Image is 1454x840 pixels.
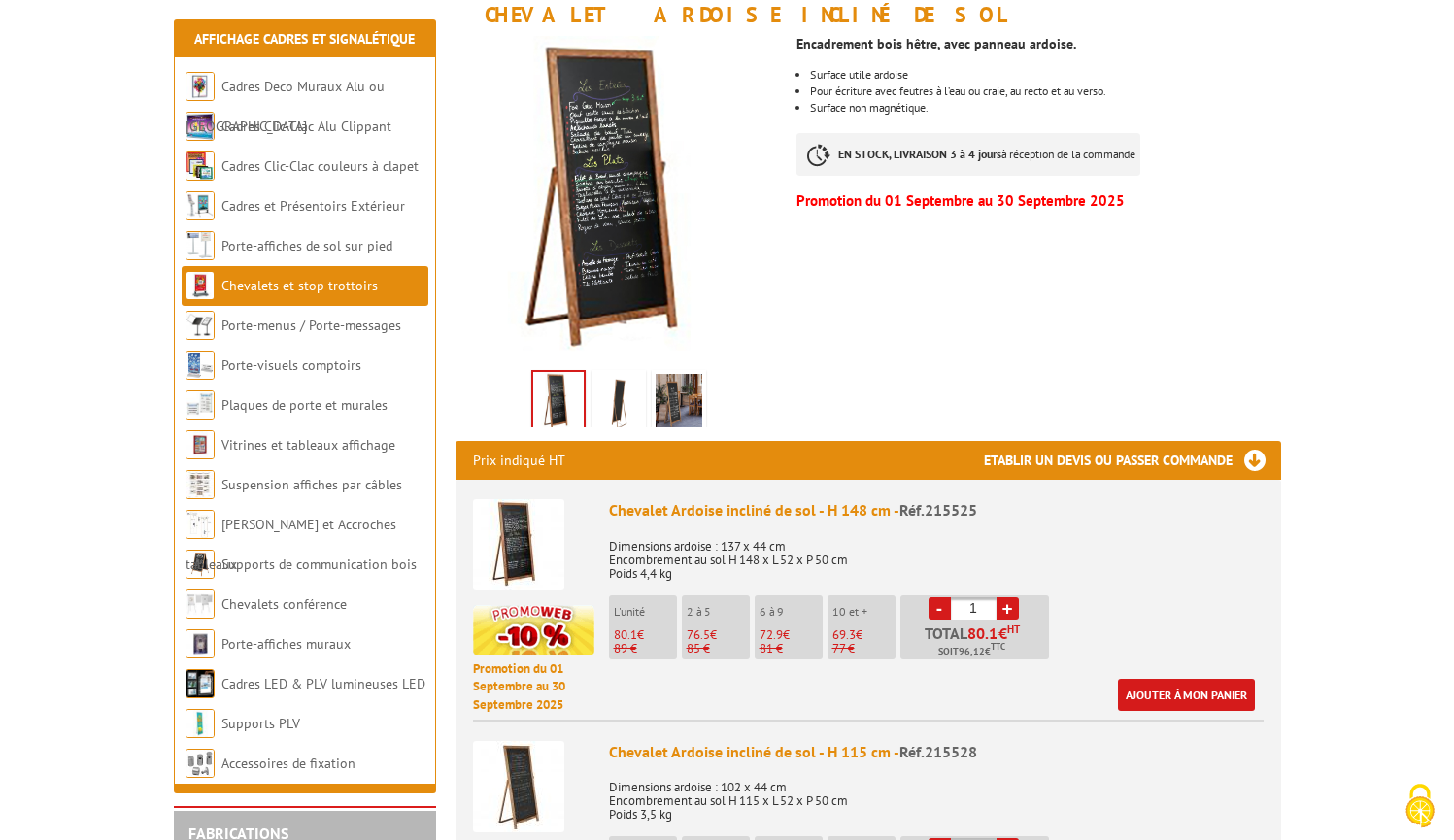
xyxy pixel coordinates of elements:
p: 77 € [832,642,896,655]
a: Porte-affiches muraux [221,635,351,653]
p: € [832,628,896,642]
p: 89 € [614,642,677,655]
span: 76.5 [687,626,710,643]
span: 69.3 [832,626,856,643]
a: - [929,597,951,620]
span: 80.1 [967,625,998,641]
img: Vitrines et tableaux affichage [186,430,215,459]
a: Cadres Deco Muraux Alu ou [GEOGRAPHIC_DATA] [186,78,385,135]
p: Promotion du 01 Septembre au 30 Septembre 2025 [796,195,1280,207]
img: 215525_chevalet_1480x520x500_situation.jpg [656,374,702,434]
img: Cadres et Présentoirs Extérieur [186,191,215,220]
img: Porte-menus / Porte-messages [186,311,215,340]
p: Dimensions ardoise : 137 x 44 cm Encombrement au sol H 148 x L 52 x P 50 cm Poids 4,4 kg [609,526,1264,581]
img: 215525_chevalet_1480x520x500_dos.jpg [595,374,642,434]
p: € [687,628,750,642]
a: Plaques de porte et murales [221,396,388,414]
img: Plaques de porte et murales [186,390,215,420]
img: Chevalets et stop trottoirs [186,271,215,300]
img: Cadres Clic-Clac couleurs à clapet [186,151,215,181]
p: Prix indiqué HT [473,441,565,480]
span: 80.1 [614,626,637,643]
a: Porte-menus / Porte-messages [221,317,401,334]
img: Porte-affiches de sol sur pied [186,231,215,260]
a: Porte-visuels comptoirs [221,356,361,374]
sup: HT [1007,622,1020,636]
span: 72.9 [760,626,783,643]
img: Chevalets conférence [186,589,215,619]
p: à réception de la commande [796,133,1140,176]
strong: EN STOCK, LIVRAISON 3 à 4 jours [838,147,1001,161]
span: Réf.215525 [899,500,977,520]
a: + [997,597,1019,620]
strong: Encadrement bois hêtre, avec panneau ardoise. [796,35,1076,52]
p: 85 € [687,642,750,655]
div: Chevalet Ardoise incliné de sol - H 115 cm - [609,741,1264,763]
img: Suspension affiches par câbles [186,470,215,499]
a: Chevalets et stop trottoirs [221,277,378,294]
li: Surface utile ardoise [810,69,1280,81]
p: Promotion du 01 Septembre au 30 Septembre 2025 [473,660,594,715]
div: Chevalet Ardoise incliné de sol - H 148 cm - [609,499,1264,521]
img: Cadres Deco Muraux Alu ou Bois [186,72,215,101]
a: Supports de communication bois [221,555,417,573]
span: Soit € [938,644,1005,659]
sup: TTC [991,641,1005,652]
img: Cookies (fenêtre modale) [1396,782,1444,830]
p: € [760,628,823,642]
span: Réf.215528 [899,742,977,761]
span: 96,12 [959,644,985,659]
a: Porte-affiches de sol sur pied [221,237,392,254]
p: 2 à 5 [687,605,750,619]
img: 215525_chevalet_sur_pied.jpg [533,372,584,432]
img: 215525_chevalet_sur_pied.jpg [456,36,783,363]
span: € [998,625,1007,641]
a: Ajouter à mon panier [1118,679,1255,711]
h3: Etablir un devis ou passer commande [984,441,1281,480]
a: Chevalets conférence [221,595,347,613]
img: Porte-visuels comptoirs [186,351,215,380]
img: Chevalet Ardoise incliné de sol - H 115 cm [473,741,564,832]
p: 6 à 9 [760,605,823,619]
p: 81 € [760,642,823,655]
p: Dimensions ardoise : 102 x 44 cm Encombrement au sol H 115 x L 52 x P 50 cm Poids 3,5 kg [609,767,1264,822]
a: Cadres LED & PLV lumineuses LED [221,675,425,692]
img: Chevalet Ardoise incliné de sol - H 148 cm [473,499,564,590]
p: Total [905,625,1049,659]
a: Cadres et Présentoirs Extérieur [221,197,405,215]
img: promotion [473,605,594,655]
img: Supports PLV [186,709,215,738]
p: € [614,628,677,642]
a: Supports PLV [221,715,300,732]
a: [PERSON_NAME] et Accroches tableaux [186,516,396,573]
img: Accessoires de fixation [186,749,215,778]
a: Suspension affiches par câbles [221,476,402,493]
img: Cimaises et Accroches tableaux [186,510,215,539]
a: Accessoires de fixation [221,755,355,772]
p: 10 et + [832,605,896,619]
img: Cadres LED & PLV lumineuses LED [186,669,215,698]
li: Surface non magnétique. [810,102,1280,114]
a: Affichage Cadres et Signalétique [194,30,415,48]
a: Cadres Clic-Clac Alu Clippant [221,118,391,135]
button: Cookies (fenêtre modale) [1386,774,1454,840]
img: Porte-affiches muraux [186,629,215,658]
li: Pour écriture avec feutres à l’eau ou craie, au recto et au verso. [810,85,1280,97]
a: Vitrines et tableaux affichage [221,436,395,454]
p: L'unité [614,605,677,619]
a: Cadres Clic-Clac couleurs à clapet [221,157,419,175]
